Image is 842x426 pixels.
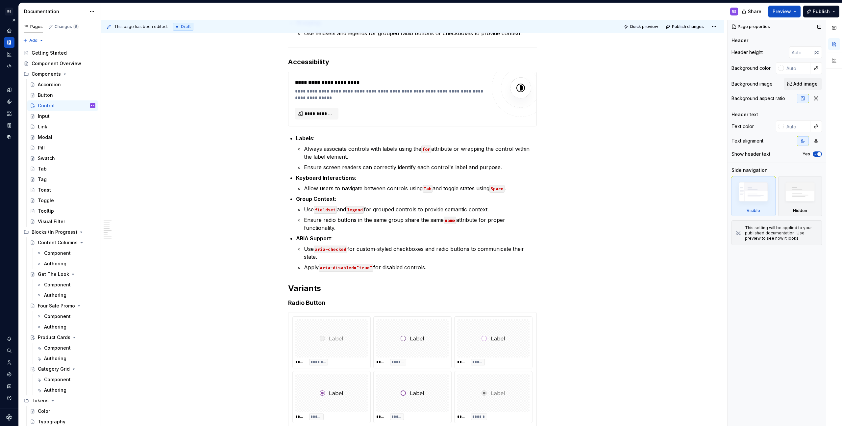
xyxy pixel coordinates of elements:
[314,246,347,253] code: aria-checked
[4,96,14,107] div: Components
[38,271,69,278] div: Get The Look
[288,299,537,307] h4: Radio Button
[4,108,14,119] a: Assets
[803,151,810,157] label: Yes
[731,37,748,44] div: Header
[748,8,761,15] span: Share
[38,166,47,172] div: Tab
[296,195,537,203] p: :
[6,414,12,421] svg: Supernova Logo
[664,22,707,31] button: Publish changes
[27,195,98,206] a: Toggle
[4,357,14,368] a: Invite team
[38,176,47,183] div: Tag
[288,58,329,66] strong: Accessibility
[27,237,98,248] a: Content Columns
[73,24,79,29] span: 5
[38,366,70,372] div: Category Grid
[27,216,98,227] a: Visual Filter
[34,353,98,364] a: Authoring
[4,333,14,344] div: Notifications
[34,311,98,322] a: Component
[24,8,86,15] div: Documentation
[731,81,773,87] div: Background image
[296,134,537,142] p: :
[27,269,98,280] a: Get The Look
[731,151,770,157] div: Show header text
[38,418,65,425] div: Typography
[4,345,14,356] div: Search ⌘K
[27,111,98,121] a: Input
[444,217,456,224] code: name
[32,397,49,404] div: Tokens
[27,206,98,216] a: Tooltip
[34,385,98,395] a: Authoring
[304,184,537,192] p: Allow users to navigate between controls using and toggle states using .
[745,225,818,241] div: This setting will be applied to your published documentation. Use preview to see how it looks.
[784,120,810,132] input: Auto
[738,6,766,17] button: Share
[27,153,98,164] a: Swatch
[784,78,822,90] button: Add image
[314,206,337,214] code: fieldset
[773,8,791,15] span: Preview
[38,92,53,98] div: Button
[4,61,14,71] div: Code automation
[44,313,71,320] div: Component
[27,332,98,343] a: Product Cards
[34,343,98,353] a: Component
[27,143,98,153] a: Pill
[4,132,14,143] a: Data sources
[768,6,801,17] button: Preview
[38,208,54,214] div: Tooltip
[38,218,65,225] div: Visual Filter
[803,6,839,17] button: Publish
[731,138,763,144] div: Text alignment
[27,406,98,416] a: Color
[38,155,55,162] div: Swatch
[34,248,98,258] a: Component
[296,196,335,202] strong: Group Context
[296,235,331,242] strong: ARIA Support
[793,208,807,213] div: Hidden
[489,185,505,193] code: Space
[21,69,98,79] div: Components
[778,176,822,216] div: Hidden
[21,58,98,69] a: Component Overview
[793,81,818,87] span: Add image
[296,174,537,182] p: :
[32,60,81,67] div: Component Overview
[44,250,71,256] div: Component
[4,85,14,95] a: Design tokens
[814,50,819,55] p: px
[44,260,66,267] div: Authoring
[38,197,54,204] div: Toggle
[789,46,814,58] input: Auto
[4,369,14,380] a: Settings
[44,355,66,362] div: Authoring
[296,174,355,181] strong: Keyboard Interactions
[38,303,75,309] div: Four Sale Promo
[27,100,98,111] a: ControlRS
[27,90,98,100] a: Button
[55,24,79,29] div: Changes
[27,79,98,90] a: Accordion
[4,25,14,36] div: Home
[38,113,50,120] div: Input
[32,50,67,56] div: Getting Started
[622,22,661,31] button: Quick preview
[731,167,768,173] div: Side navigation
[4,49,14,60] a: Analytics
[731,123,754,130] div: Text color
[672,24,704,29] span: Publish changes
[34,290,98,301] a: Authoring
[27,132,98,143] a: Modal
[731,176,776,216] div: Visible
[4,381,14,391] div: Contact support
[747,208,760,213] div: Visible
